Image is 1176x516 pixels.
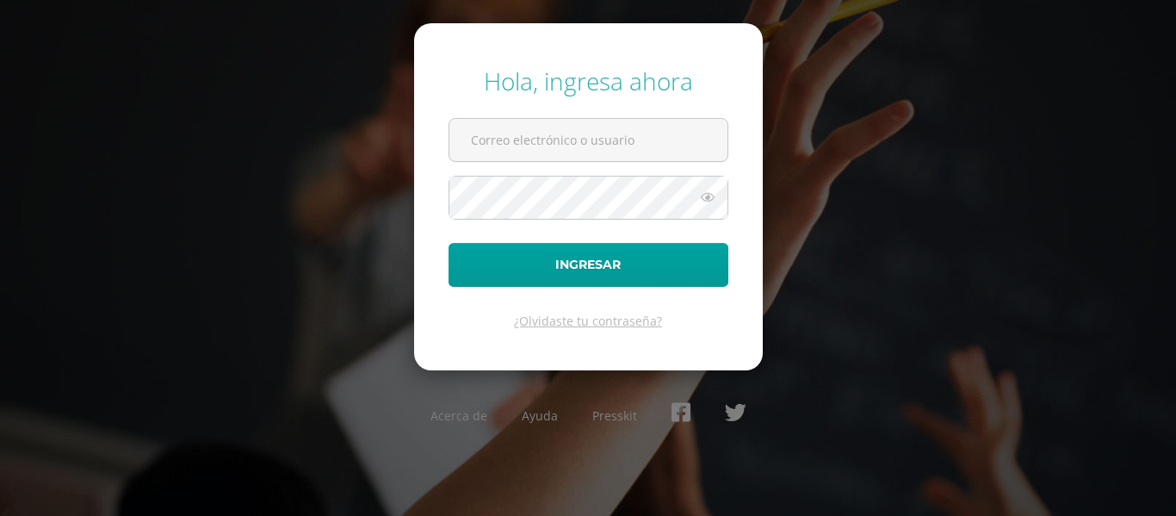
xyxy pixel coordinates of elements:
[592,407,637,424] a: Presskit
[514,313,662,329] a: ¿Olvidaste tu contraseña?
[449,65,728,97] div: Hola, ingresa ahora
[430,407,487,424] a: Acerca de
[449,119,727,161] input: Correo electrónico o usuario
[449,243,728,287] button: Ingresar
[522,407,558,424] a: Ayuda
